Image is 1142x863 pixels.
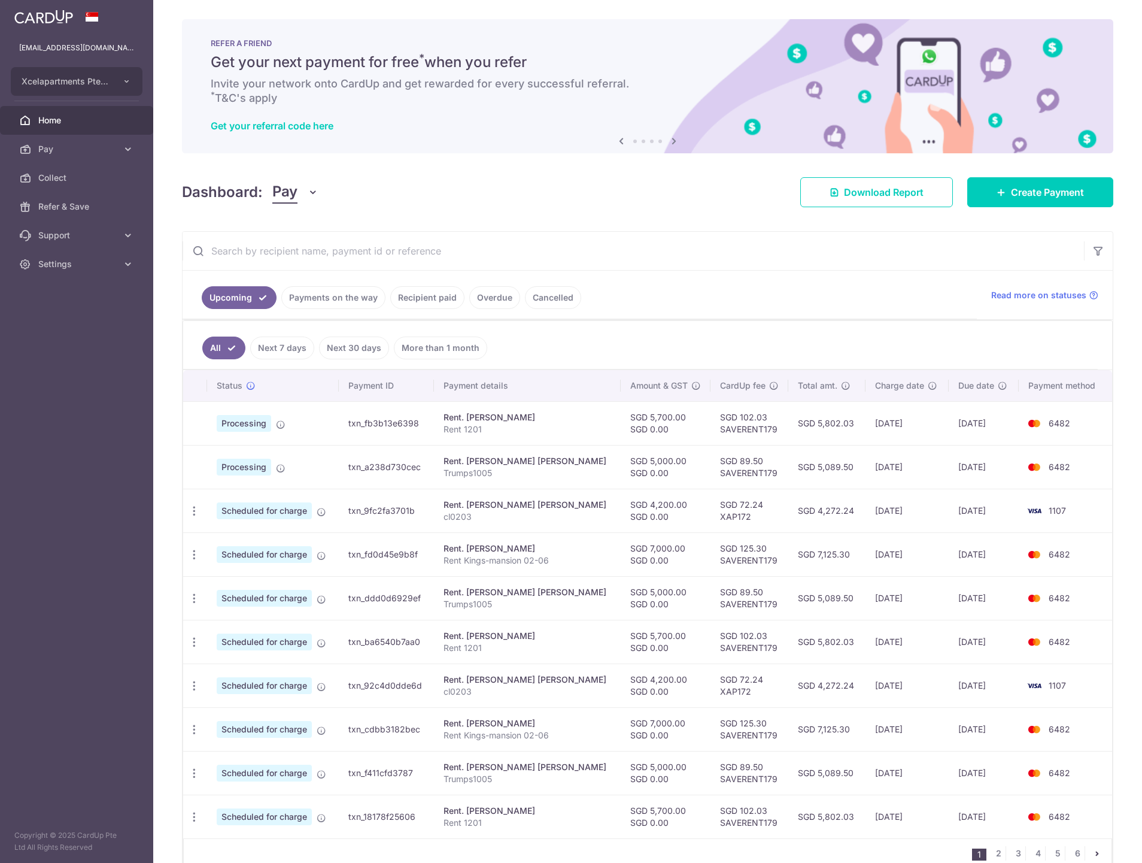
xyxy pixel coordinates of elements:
[339,707,434,751] td: txn_cdbb3182bec
[1049,549,1070,559] span: 6482
[444,543,611,555] div: Rent. [PERSON_NAME]
[1049,811,1070,822] span: 6482
[788,707,865,751] td: SGD 7,125.30
[38,143,117,155] span: Pay
[710,489,788,532] td: SGD 72.24 XAP172
[339,532,434,576] td: txn_fd0d45e9b8f
[991,289,1098,301] a: Read more on statuses
[444,729,611,741] p: Rent Kings-mansion 02-06
[710,707,788,751] td: SGD 125.30 SAVERENT179
[272,181,297,204] span: Pay
[444,773,611,785] p: Trumps1005
[949,707,1019,751] td: [DATE]
[1049,768,1070,778] span: 6482
[339,401,434,445] td: txn_fb3b13e6398
[1022,416,1046,431] img: Bank Card
[949,620,1019,664] td: [DATE]
[444,717,611,729] div: Rent. [PERSON_NAME]
[865,576,949,620] td: [DATE]
[621,795,710,838] td: SGD 5,700.00 SGD 0.00
[1049,505,1066,516] span: 1107
[865,620,949,664] td: [DATE]
[217,677,312,694] span: Scheduled for charge
[798,380,837,392] span: Total amt.
[1022,810,1046,824] img: Bank Card
[217,459,271,476] span: Processing
[444,686,611,698] p: cl0203
[621,707,710,751] td: SGD 7,000.00 SGD 0.00
[875,380,924,392] span: Charge date
[444,674,611,686] div: Rent. [PERSON_NAME] [PERSON_NAME]
[217,809,312,825] span: Scheduled for charge
[621,532,710,576] td: SGD 7,000.00 SGD 0.00
[621,445,710,489] td: SGD 5,000.00 SGD 0.00
[38,229,117,241] span: Support
[1022,591,1046,605] img: Bank Card
[444,817,611,829] p: Rent 1201
[710,445,788,489] td: SGD 89.50 SAVERENT179
[949,532,1019,576] td: [DATE]
[800,177,953,207] a: Download Report
[339,620,434,664] td: txn_ba6540b7aa0
[339,795,434,838] td: txn_18178f25606
[434,370,621,401] th: Payment details
[217,546,312,563] span: Scheduled for charge
[444,467,611,479] p: Trumps1005
[630,380,688,392] span: Amount & GST
[1049,462,1070,472] span: 6482
[621,401,710,445] td: SGD 5,700.00 SGD 0.00
[390,286,464,309] a: Recipient paid
[1011,185,1084,199] span: Create Payment
[865,707,949,751] td: [DATE]
[444,411,611,423] div: Rent. [PERSON_NAME]
[444,586,611,598] div: Rent. [PERSON_NAME] [PERSON_NAME]
[788,489,865,532] td: SGD 4,272.24
[1049,637,1070,647] span: 6482
[710,664,788,707] td: SGD 72.24 XAP172
[788,620,865,664] td: SGD 5,802.03
[1022,635,1046,649] img: Bank Card
[710,532,788,576] td: SGD 125.30 SAVERENT179
[444,555,611,567] p: Rent Kings-mansion 02-06
[788,751,865,795] td: SGD 5,089.50
[949,401,1019,445] td: [DATE]
[1019,370,1112,401] th: Payment method
[720,380,766,392] span: CardUp fee
[1022,547,1046,562] img: Bank Card
[865,664,949,707] td: [DATE]
[339,370,434,401] th: Payment ID
[444,423,611,435] p: Rent 1201
[202,337,245,359] a: All
[281,286,385,309] a: Payments on the way
[1049,680,1066,691] span: 1107
[217,634,312,650] span: Scheduled for charge
[217,765,312,782] span: Scheduled for charge
[444,499,611,511] div: Rent. [PERSON_NAME] [PERSON_NAME]
[250,337,314,359] a: Next 7 days
[217,590,312,607] span: Scheduled for charge
[710,751,788,795] td: SGD 89.50 SAVERENT179
[211,120,333,132] a: Get your referral code here
[394,337,487,359] a: More than 1 month
[972,849,986,861] li: 1
[272,181,318,204] button: Pay
[202,286,277,309] a: Upcoming
[11,67,142,96] button: Xcelapartments Pte ltd
[788,795,865,838] td: SGD 5,802.03
[339,445,434,489] td: txn_a238d730cec
[865,401,949,445] td: [DATE]
[949,664,1019,707] td: [DATE]
[844,185,924,199] span: Download Report
[182,19,1113,153] img: RAF banner
[788,532,865,576] td: SGD 7,125.30
[22,75,110,87] span: Xcelapartments Pte ltd
[710,401,788,445] td: SGD 102.03 SAVERENT179
[865,445,949,489] td: [DATE]
[788,445,865,489] td: SGD 5,089.50
[339,664,434,707] td: txn_92c4d0dde6d
[1031,846,1045,861] a: 4
[444,630,611,642] div: Rent. [PERSON_NAME]
[217,721,312,738] span: Scheduled for charge
[339,489,434,532] td: txn_9fc2fa3701b
[38,114,117,126] span: Home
